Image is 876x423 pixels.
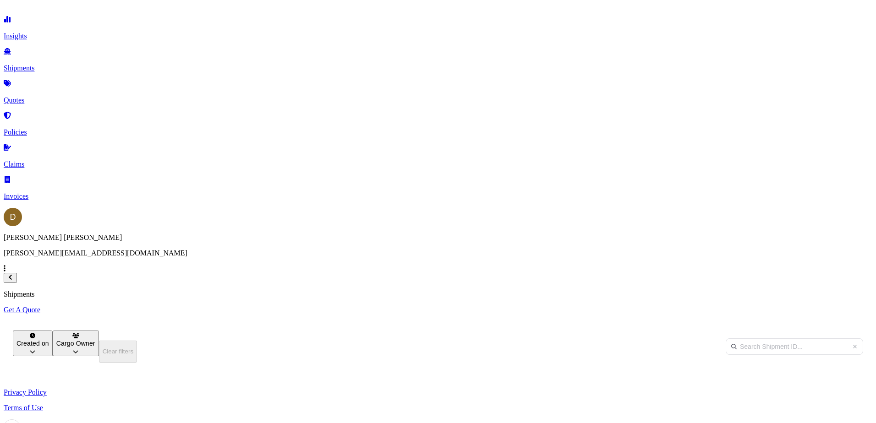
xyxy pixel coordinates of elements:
button: cargoOwner Filter options [53,331,99,356]
a: Claims [4,145,872,168]
span: D [10,212,16,222]
input: Search Shipment ID... [726,338,863,355]
a: Get A Quote [4,306,872,314]
button: createdOn Filter options [13,331,53,356]
p: [PERSON_NAME][EMAIL_ADDRESS][DOMAIN_NAME] [4,249,872,257]
a: Quotes [4,81,872,104]
a: Policies [4,113,872,136]
a: Privacy Policy [4,388,872,396]
p: [PERSON_NAME] [PERSON_NAME] [4,233,872,242]
button: Clear filters [99,341,137,363]
p: Quotes [4,96,872,104]
p: Shipments [4,290,872,298]
p: Clear filters [103,348,133,355]
a: Shipments [4,49,872,72]
p: Insights [4,32,872,40]
p: Policies [4,128,872,136]
p: Cargo Owner [56,339,95,348]
a: Terms of Use [4,404,872,412]
a: Invoices [4,177,872,201]
p: Claims [4,160,872,168]
a: Insights [4,16,872,40]
p: Created on [16,339,49,348]
p: Invoices [4,192,872,201]
p: Shipments [4,64,872,72]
